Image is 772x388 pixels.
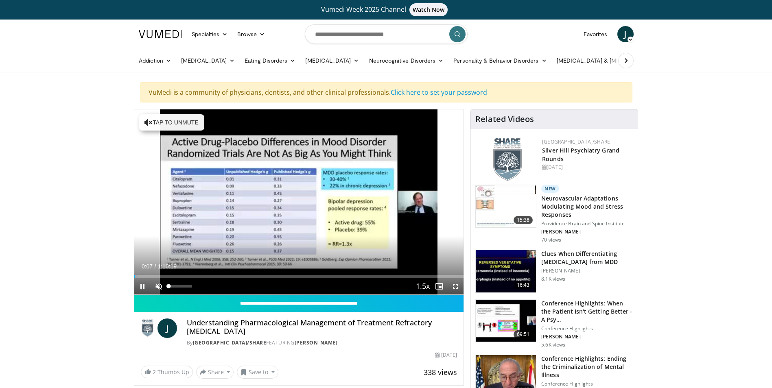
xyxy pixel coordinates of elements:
[475,185,633,243] a: 15:38 New Neurovascular Adaptations Modulating Mood and Stress Responses Providence Brain and Spi...
[140,3,632,16] a: Vumedi Week 2025 ChannelWatch Now
[295,339,338,346] a: [PERSON_NAME]
[157,263,177,270] span: 1:10:19
[541,250,633,266] h3: Clues When Differentiating [MEDICAL_DATA] from MDD
[617,26,634,42] a: J
[415,278,431,294] button: Playback Rate
[514,281,533,289] span: 16:43
[140,82,632,102] div: VuMedi is a community of physicians, dentists, and other clinical professionals.
[541,237,561,243] p: 70 views
[541,268,633,274] p: [PERSON_NAME]
[493,138,522,181] img: f8aaeb6d-318f-4fcf-bd1d-54ce21f29e87.png.150x105_q85_autocrop_double_scale_upscale_version-0.2.png
[134,275,464,278] div: Progress Bar
[187,26,233,42] a: Specialties
[176,52,240,69] a: [MEDICAL_DATA]
[514,330,533,338] span: 69:51
[541,276,565,282] p: 8.1K views
[424,367,457,377] span: 338 views
[153,368,156,376] span: 2
[541,381,633,387] p: Conference Highlights
[139,30,182,38] img: VuMedi Logo
[364,52,449,69] a: Neurocognitive Disorders
[134,278,151,294] button: Pause
[141,318,154,338] img: Silver Hill Hospital/SHARE
[435,351,457,359] div: [DATE]
[541,229,633,235] p: [PERSON_NAME]
[142,263,153,270] span: 0:07
[196,366,234,379] button: Share
[552,52,668,69] a: [MEDICAL_DATA] & [MEDICAL_DATA]
[476,185,536,227] img: 4562edde-ec7e-4758-8328-0659f7ef333d.150x105_q85_crop-smart_upscale.jpg
[475,299,633,348] a: 69:51 Conference Highlights: When the Patient Isn't Getting Better - A Psy… Conference Highlights...
[447,278,464,294] button: Fullscreen
[391,88,487,97] a: Click here to set your password
[541,299,633,324] h3: Conference Highlights: When the Patient Isn't Getting Better - A Psy…
[300,52,364,69] a: [MEDICAL_DATA]
[155,263,156,270] span: /
[409,3,448,16] span: Watch Now
[541,325,633,332] p: Conference Highlights
[232,26,270,42] a: Browse
[305,24,468,44] input: Search topics, interventions
[237,366,278,379] button: Save to
[542,163,631,171] div: [DATE]
[541,185,559,193] p: New
[579,26,612,42] a: Favorites
[541,355,633,379] h3: Conference Highlights: Ending the Criminalization of Mental Illness
[139,114,204,131] button: Tap to unmute
[187,339,457,347] div: By FEATURING
[541,342,565,348] p: 5.6K views
[134,52,177,69] a: Addiction
[134,109,464,295] video-js: Video Player
[475,114,534,124] h4: Related Videos
[431,278,447,294] button: Enable picture-in-picture mode
[240,52,300,69] a: Eating Disorders
[475,250,633,293] a: 16:43 Clues When Differentiating [MEDICAL_DATA] from MDD [PERSON_NAME] 8.1K views
[193,339,267,346] a: [GEOGRAPHIC_DATA]/SHARE
[542,146,619,163] a: Silver Hill Psychiatry Grand Rounds
[514,216,533,224] span: 15:38
[476,250,536,292] img: a6520382-d332-4ed3-9891-ee688fa49237.150x105_q85_crop-smart_upscale.jpg
[541,220,633,227] p: Providence Brain and Spine Institute
[476,300,536,342] img: 4362ec9e-0993-4580-bfd4-8e18d57e1d49.150x105_q85_crop-smart_upscale.jpg
[541,194,633,219] h3: Neurovascular Adaptations Modulating Mood and Stress Responses
[542,138,610,145] a: [GEOGRAPHIC_DATA]/SHARE
[141,366,193,378] a: 2 Thumbs Up
[151,278,167,294] button: Unmute
[448,52,551,69] a: Personality & Behavior Disorders
[169,285,192,288] div: Volume Level
[541,334,633,340] p: [PERSON_NAME]
[187,318,457,336] h4: Understanding Pharmacological Management of Treatment Refractory [MEDICAL_DATA]
[157,318,177,338] a: J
